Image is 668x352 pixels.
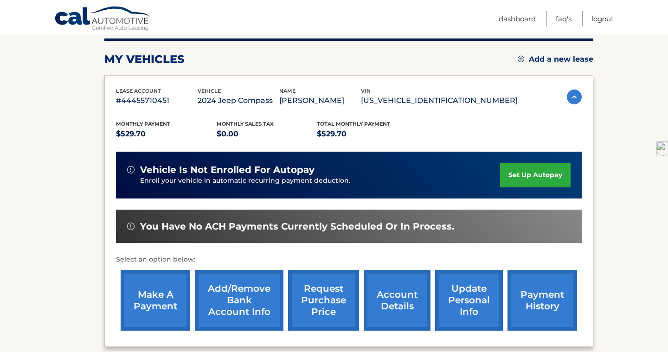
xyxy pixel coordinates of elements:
p: [US_VEHICLE_IDENTIFICATION_NUMBER] [361,94,518,107]
span: vehicle [198,88,221,94]
a: Logout [591,11,614,26]
img: alert-white.svg [127,223,135,230]
p: Enroll your vehicle in automatic recurring payment deduction. [140,176,500,186]
span: You have no ACH payments currently scheduled or in process. [140,221,454,232]
a: request purchase price [288,270,359,331]
a: update personal info [435,270,503,331]
img: add.svg [518,56,524,62]
a: set up autopay [500,163,571,187]
p: $529.70 [116,128,217,141]
img: alert-white.svg [127,166,135,173]
a: Add/Remove bank account info [195,270,283,331]
a: Add a new lease [518,55,593,64]
h2: my vehicles [104,52,185,66]
a: payment history [507,270,577,331]
span: Total Monthly Payment [317,121,390,127]
p: $0.00 [217,128,317,141]
a: make a payment [121,270,190,331]
p: [PERSON_NAME] [279,94,361,107]
span: Monthly Payment [116,121,170,127]
p: 2024 Jeep Compass [198,94,279,107]
a: Cal Automotive [54,6,152,33]
a: FAQ's [556,11,572,26]
span: vin [361,88,371,94]
a: Dashboard [499,11,536,26]
span: name [279,88,295,94]
a: account details [364,270,430,331]
p: Select an option below: [116,254,582,265]
span: Monthly sales Tax [217,121,274,127]
p: #44455710451 [116,94,198,107]
img: accordion-active.svg [567,90,582,104]
span: vehicle is not enrolled for autopay [140,164,315,176]
p: $529.70 [317,128,417,141]
span: lease account [116,88,161,94]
